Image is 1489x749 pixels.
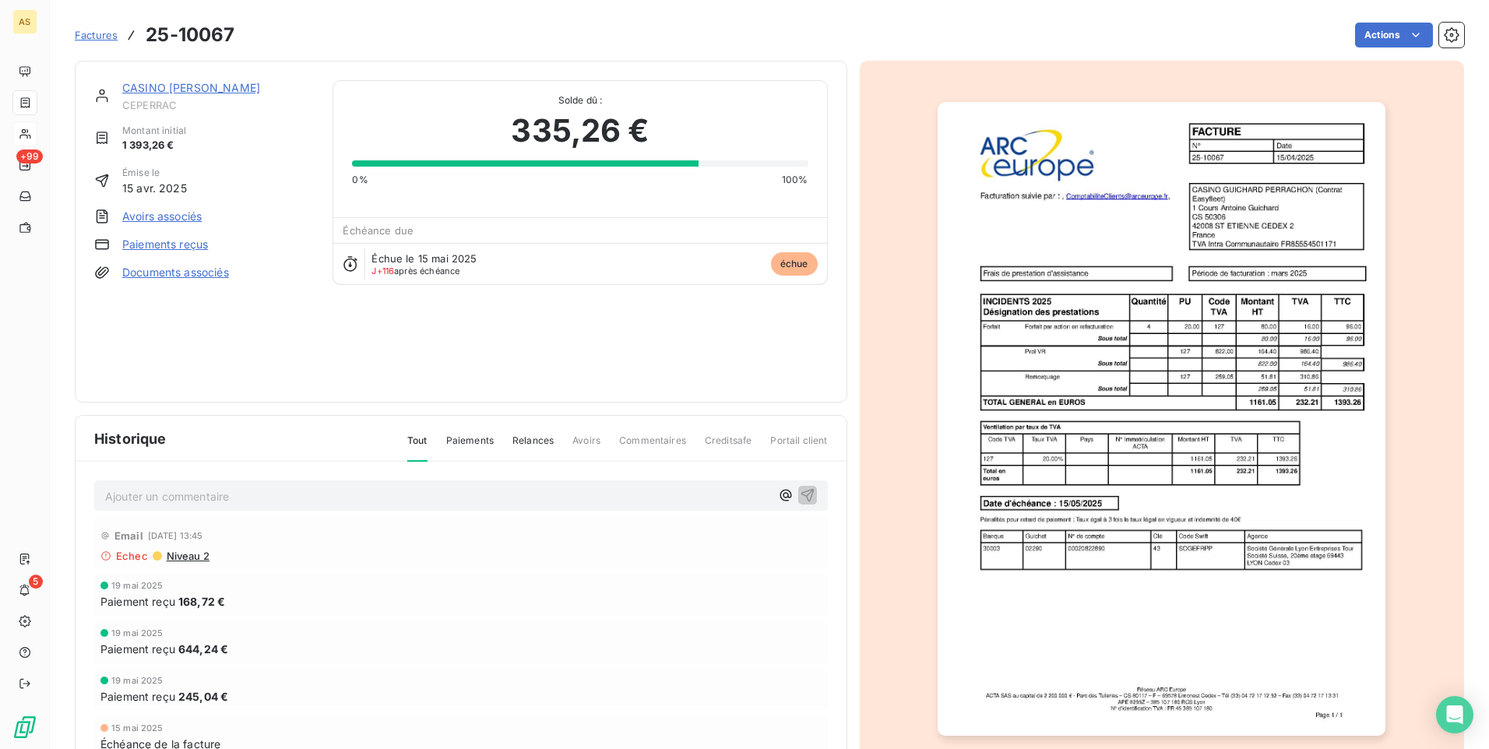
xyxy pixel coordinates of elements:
[511,107,649,154] span: 335,26 €
[148,531,203,540] span: [DATE] 13:45
[122,180,187,196] span: 15 avr. 2025
[122,265,229,280] a: Documents associés
[178,688,228,705] span: 245,04 €
[75,27,118,43] a: Factures
[371,252,477,265] span: Échue le 15 mai 2025
[572,434,600,460] span: Avoirs
[705,434,752,460] span: Creditsafe
[371,266,459,276] span: après échéance
[619,434,686,460] span: Commentaires
[446,434,494,460] span: Paiements
[94,428,167,449] span: Historique
[111,628,164,638] span: 19 mai 2025
[111,581,164,590] span: 19 mai 2025
[29,575,43,589] span: 5
[352,173,368,187] span: 0%
[407,434,428,462] span: Tout
[122,99,314,111] span: CEPERRAC
[178,593,225,610] span: 168,72 €
[122,124,186,138] span: Montant initial
[12,9,37,34] div: AS
[1355,23,1433,47] button: Actions
[122,166,187,180] span: Émise le
[371,265,394,276] span: J+116
[782,173,808,187] span: 100%
[122,237,208,252] a: Paiements reçus
[343,224,414,237] span: Échéance due
[100,688,175,705] span: Paiement reçu
[116,550,148,562] span: Echec
[122,138,186,153] span: 1 393,26 €
[16,149,43,164] span: +99
[770,434,827,460] span: Portail client
[122,81,260,94] a: CASINO [PERSON_NAME]
[938,102,1385,736] img: invoice_thumbnail
[352,93,808,107] span: Solde dû :
[114,529,143,542] span: Email
[1436,696,1473,733] div: Open Intercom Messenger
[165,550,209,562] span: Niveau 2
[771,252,818,276] span: échue
[122,209,202,224] a: Avoirs associés
[75,29,118,41] span: Factures
[100,593,175,610] span: Paiement reçu
[178,641,228,657] span: 644,24 €
[146,21,234,49] h3: 25-10067
[111,676,164,685] span: 19 mai 2025
[12,715,37,740] img: Logo LeanPay
[512,434,554,460] span: Relances
[111,723,164,733] span: 15 mai 2025
[100,641,175,657] span: Paiement reçu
